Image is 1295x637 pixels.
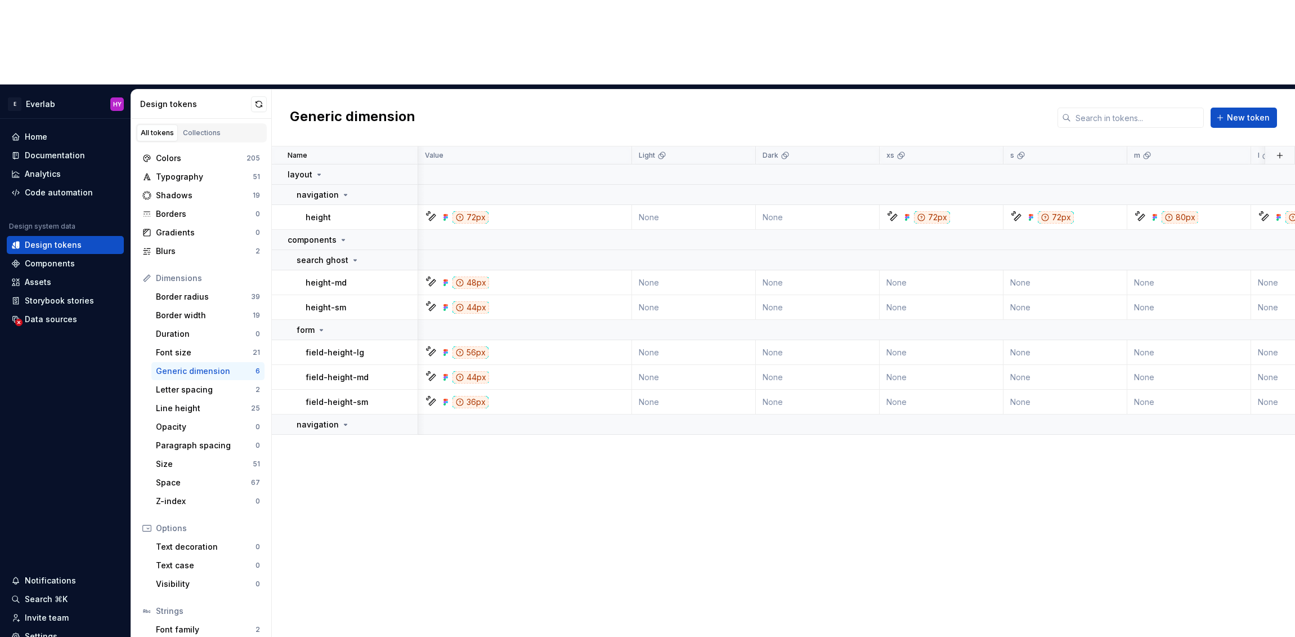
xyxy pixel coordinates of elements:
div: Components [25,258,75,269]
button: EEverlabHY [2,92,128,116]
div: 2 [256,385,260,394]
a: Analytics [7,165,124,183]
td: None [756,340,880,365]
a: Storybook stories [7,292,124,310]
div: Borders [156,208,256,220]
div: Duration [156,328,256,340]
div: Letter spacing [156,384,256,395]
td: None [756,295,880,320]
div: Opacity [156,421,256,433]
div: 72px [452,211,489,224]
p: navigation [297,419,339,430]
a: Components [7,255,124,273]
p: m [1134,151,1140,160]
a: Border radius39 [151,288,265,306]
div: Shadows [156,190,253,201]
div: Search ⌘K [25,594,68,605]
div: Generic dimension [156,366,256,377]
a: Z-index0 [151,492,265,510]
p: navigation [297,189,339,201]
div: E [8,97,21,111]
div: Strings [156,605,260,617]
a: Code automation [7,184,124,202]
a: Colors205 [138,149,265,167]
a: Gradients0 [138,224,265,242]
div: Data sources [25,314,77,325]
td: None [632,205,756,230]
div: 0 [256,422,260,431]
div: 80px [1162,211,1198,224]
div: Analytics [25,168,61,180]
div: 56px [452,346,489,359]
a: Letter spacing2 [151,381,265,399]
a: Assets [7,273,124,291]
p: Light [639,151,655,160]
div: Text case [156,560,256,571]
div: Storybook stories [25,295,94,306]
div: Size [156,458,253,470]
span: New token [1227,112,1270,123]
td: None [1003,295,1127,320]
p: xs [886,151,894,160]
div: 0 [256,329,260,338]
div: Blurs [156,246,256,257]
div: 0 [256,441,260,450]
a: Generic dimension6 [151,362,265,380]
div: Options [156,523,260,534]
p: search ghost [297,255,348,266]
td: None [756,270,880,295]
div: 19 [253,191,260,200]
div: Line height [156,403,251,414]
div: 2 [256,625,260,634]
div: Space [156,477,251,488]
div: Home [25,131,47,142]
div: Border width [156,310,253,321]
td: None [880,270,1003,295]
td: None [1127,390,1251,415]
div: 205 [247,154,260,163]
p: field-height-sm [306,397,368,408]
a: Text case0 [151,556,265,574]
p: field-height-lg [306,347,364,358]
td: None [632,365,756,390]
td: None [880,390,1003,415]
div: Gradients [156,227,256,238]
td: None [880,340,1003,365]
p: components [288,234,337,246]
td: None [756,365,880,390]
div: 48px [452,277,489,289]
div: 39 [251,292,260,301]
div: 21 [253,348,260,357]
a: Design tokens [7,236,124,254]
div: 0 [256,542,260,551]
p: layout [288,169,312,180]
td: None [756,390,880,415]
div: 6 [256,367,260,376]
p: form [297,324,315,336]
a: Space67 [151,474,265,492]
td: None [1127,340,1251,365]
td: None [1003,270,1127,295]
a: Paragraph spacing0 [151,436,265,455]
p: height-md [306,277,347,288]
td: None [632,390,756,415]
div: 25 [251,404,260,413]
a: Text decoration0 [151,538,265,556]
div: Font family [156,624,256,635]
div: 44px [452,371,489,384]
td: None [1127,295,1251,320]
td: None [632,295,756,320]
a: Border width19 [151,306,265,324]
p: s [1010,151,1014,160]
div: Documentation [25,150,85,161]
td: None [1003,340,1127,365]
div: Dimensions [156,273,260,284]
div: Visibility [156,578,256,590]
div: Design system data [9,222,75,231]
a: Line height25 [151,399,265,417]
a: Invite team [7,609,124,627]
div: 0 [256,210,260,219]
div: HY [113,100,122,109]
div: 36px [452,396,489,408]
div: Invite team [25,612,69,623]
